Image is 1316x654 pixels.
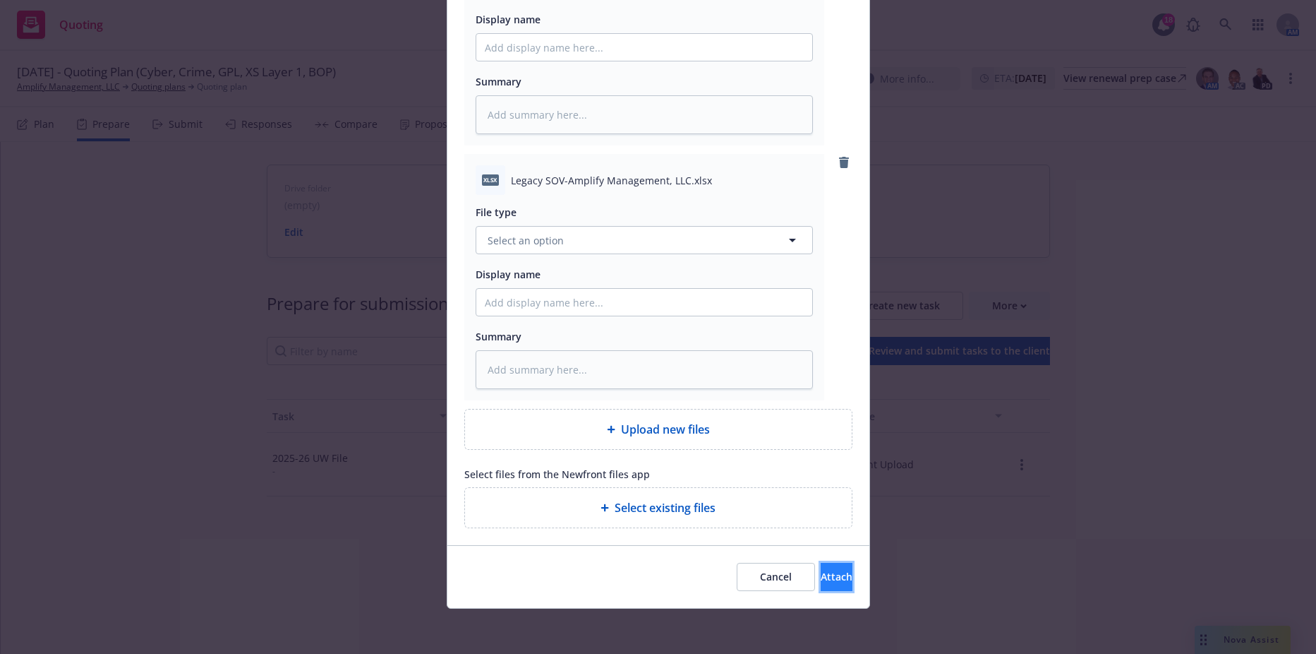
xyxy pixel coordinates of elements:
[476,13,541,26] span: Display name
[621,421,710,438] span: Upload new files
[821,570,852,583] span: Attach
[615,499,716,516] span: Select existing files
[482,174,499,185] span: xlsx
[464,409,852,450] div: Upload new files
[476,75,521,88] span: Summary
[737,563,815,591] button: Cancel
[476,206,517,219] span: File type
[476,34,812,61] input: Add display name here...
[760,570,792,583] span: Cancel
[464,487,852,528] div: Select existing files
[476,268,541,281] span: Display name
[476,226,813,254] button: Select an option
[488,233,564,248] span: Select an option
[511,173,712,188] span: Legacy SOV-Amplify Management, LLC.xlsx
[476,289,812,316] input: Add display name here...
[821,563,852,591] button: Attach
[476,330,521,343] span: Summary
[835,154,852,171] a: remove
[464,467,852,482] span: Select files from the Newfront files app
